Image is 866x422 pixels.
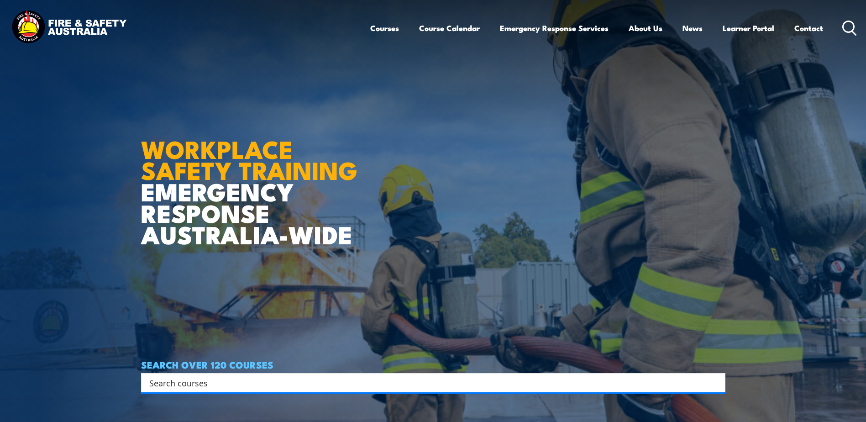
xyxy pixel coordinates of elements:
a: Emergency Response Services [500,16,609,40]
a: News [682,16,703,40]
button: Search magnifier button [709,376,722,389]
input: Search input [149,376,705,390]
a: Contact [794,16,823,40]
a: About Us [629,16,662,40]
a: Courses [370,16,399,40]
a: Learner Portal [723,16,774,40]
form: Search form [151,376,707,389]
strong: WORKPLACE SAFETY TRAINING [141,129,357,189]
h4: SEARCH OVER 120 COURSES [141,359,725,369]
h1: EMERGENCY RESPONSE AUSTRALIA-WIDE [141,115,364,245]
a: Course Calendar [419,16,480,40]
